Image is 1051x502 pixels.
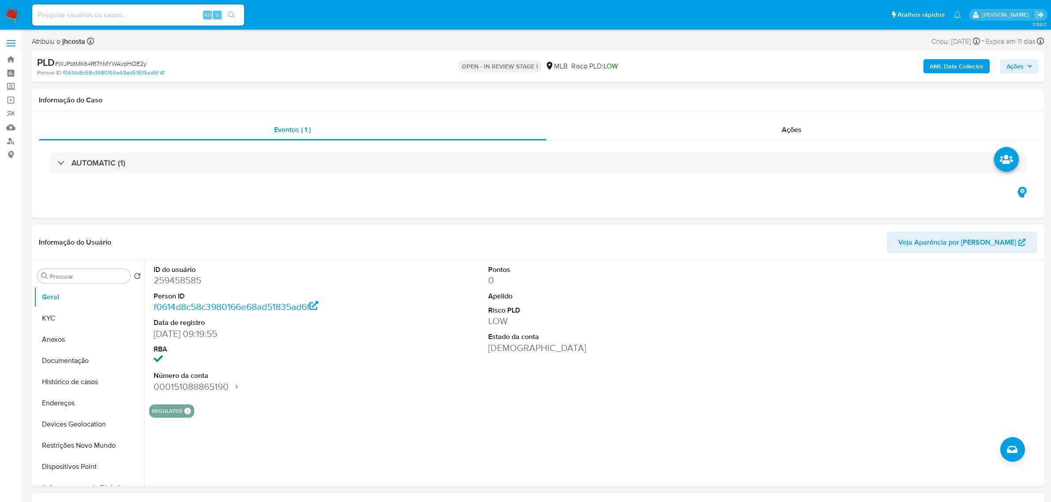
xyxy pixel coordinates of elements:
span: Risco PLD: [571,61,618,71]
input: Pesquise usuários ou casos... [32,9,244,21]
b: Person ID [37,69,61,77]
button: Endereços [34,393,144,414]
a: Sair [1035,10,1044,19]
button: AML Data Collector [923,59,990,73]
button: Adiantamentos de Dinheiro [34,477,144,498]
dt: Apelido [488,291,703,301]
button: Veja Aparência por [PERSON_NAME] [887,232,1037,253]
span: Atalhos rápidos [897,10,945,19]
button: Ações [1000,59,1039,73]
dt: ID do usuário [154,265,368,275]
button: Anexos [34,329,144,350]
div: AUTOMATIC (1) [49,153,1026,173]
span: # WJPbtMK64Rt7hMYWAvpHOE2y [55,59,147,68]
dt: Estado da conta [488,332,703,342]
button: Procurar [41,272,48,279]
span: Alt [204,11,211,19]
dd: 0 [488,274,703,287]
dt: Número da conta [154,371,368,381]
p: OPEN - IN REVIEW STAGE I [458,60,542,72]
button: Documentação [34,350,144,371]
b: jhcosta [60,36,85,46]
b: AML Data Collector [930,59,983,73]
button: Geral [34,287,144,308]
button: search-icon [222,9,241,21]
dt: Pontos [488,265,703,275]
span: Expira em 11 dias [986,37,1036,46]
dt: Data de registro [154,318,368,328]
button: Devices Geolocation [34,414,144,435]
h3: AUTOMATIC (1) [72,158,125,168]
a: Notificações [953,11,961,19]
dd: 259458585 [154,274,368,287]
dd: 000151088865190 [154,381,368,393]
a: f0614d8c58c3980166e68ad51835ad6f [154,300,319,313]
p: jhonata.costa@mercadolivre.com [982,11,1032,19]
input: Procurar [50,272,127,280]
b: PLD [37,55,55,69]
span: - [982,35,984,47]
div: Criou: [DATE] [931,35,980,47]
h1: Informação do Caso [39,96,1037,105]
dd: [DATE] 09:19:55 [154,328,368,340]
button: Retornar ao pedido padrão [134,272,141,282]
span: Ações [1006,59,1024,73]
dt: RBA [154,344,368,354]
span: Ações [782,125,802,135]
dd: [DEMOGRAPHIC_DATA] [488,342,703,354]
dd: LOW [488,315,703,327]
span: Atribuiu o [32,37,85,46]
dt: Risco PLD [488,306,703,315]
div: MLB [545,61,568,71]
button: KYC [34,308,144,329]
span: s [216,11,218,19]
button: Dispositivos Point [34,456,144,477]
dt: Person ID [154,291,368,301]
h1: Informação do Usuário [39,238,111,247]
span: Veja Aparência por [PERSON_NAME] [898,232,1016,253]
span: Eventos ( 1 ) [274,125,311,135]
a: f0614d8c58c3980166e68ad51835ad6f [63,69,164,77]
span: LOW [603,61,618,71]
button: Histórico de casos [34,371,144,393]
button: Restrições Novo Mundo [34,435,144,456]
